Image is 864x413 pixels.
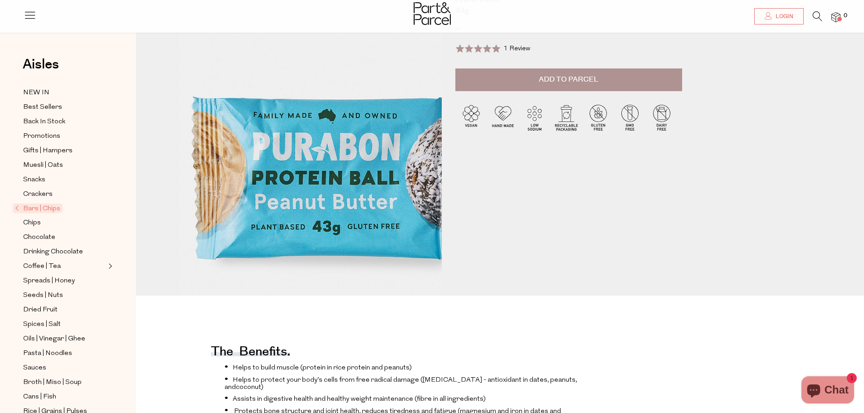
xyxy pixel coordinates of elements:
[23,131,106,142] a: Promotions
[233,364,412,371] span: Helps to build muscle (protein in rice protein and peanuts)
[773,13,793,20] span: Login
[23,362,106,374] a: Sauces
[23,160,106,171] a: Muesli | Oats
[23,247,83,258] span: Drinking Chocolate
[23,392,56,403] span: Cans | Fish
[211,350,290,356] h4: The benefits.
[754,8,804,24] a: Login
[23,102,62,113] span: Best Sellers
[23,146,73,156] span: Gifts | Hampers
[23,290,63,301] span: Seeds | Nuts
[519,102,551,133] img: P_P-ICONS-Live_Bec_V11_Low_Sodium.svg
[414,2,451,25] img: Part&Parcel
[23,232,55,243] span: Chocolate
[23,145,106,156] a: Gifts | Hampers
[582,102,614,133] img: P_P-ICONS-Live_Bec_V11_Gluten_Free.svg
[23,131,60,142] span: Promotions
[23,117,65,127] span: Back In Stock
[799,376,857,406] inbox-online-store-chat: Shopify online store chat
[23,319,106,330] a: Spices | Salt
[539,74,598,85] span: Add to Parcel
[23,232,106,243] a: Chocolate
[23,175,45,185] span: Snacks
[831,12,840,22] a: 0
[23,377,82,388] span: Broth | Miso | Soup
[23,348,72,359] span: Pasta | Noodles
[841,12,849,20] span: 0
[23,246,106,258] a: Drinking Chocolate
[614,102,646,133] img: P_P-ICONS-Live_Bec_V11_GMO_Free.svg
[23,217,106,228] a: Chips
[23,87,106,98] a: NEW IN
[23,160,63,171] span: Muesli | Oats
[13,204,63,213] span: Bars | Chips
[23,261,106,272] a: Coffee | Tea
[455,68,682,91] button: Add to Parcel
[23,54,59,74] span: Aisles
[23,275,106,287] a: Spreads | Honey
[23,304,106,316] a: Dried Fruit
[106,261,112,272] button: Expand/Collapse Coffee | Tea
[23,363,46,374] span: Sauces
[23,305,58,316] span: Dried Fruit
[23,391,106,403] a: Cans | Fish
[23,319,61,330] span: Spices | Salt
[23,102,106,113] a: Best Sellers
[503,45,530,52] span: 1 Review
[225,377,577,391] span: Helps to protect your body’s cells from free radical damage ([MEDICAL_DATA] - antioxidant in date...
[23,290,106,301] a: Seeds | Nuts
[487,102,519,133] img: P_P-ICONS-Live_Bec_V11_Handmade.svg
[23,276,75,287] span: Spreads | Honey
[23,189,106,200] a: Crackers
[236,384,261,391] span: coconut
[23,116,106,127] a: Back In Stock
[23,87,49,98] span: NEW IN
[646,102,678,133] img: P_P-ICONS-Live_Bec_V11_Dairy_Free.svg
[23,334,85,345] span: Oils | Vinegar | Ghee
[455,102,487,133] img: P_P-ICONS-Live_Bec_V11_Vegan.svg
[23,377,106,388] a: Broth | Miso | Soup
[23,261,61,272] span: Coffee | Tea
[23,218,41,228] span: Chips
[23,348,106,359] a: Pasta | Noodles
[15,203,106,214] a: Bars | Chips
[225,394,578,403] li: Assists in digestive health and healthy weight maintenance (fibre in all ingredients)
[23,174,106,185] a: Snacks
[551,102,582,133] img: P_P-ICONS-Live_Bec_V11_Recyclable_Packaging.svg
[23,58,59,80] a: Aisles
[23,189,53,200] span: Crackers
[23,333,106,345] a: Oils | Vinegar | Ghee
